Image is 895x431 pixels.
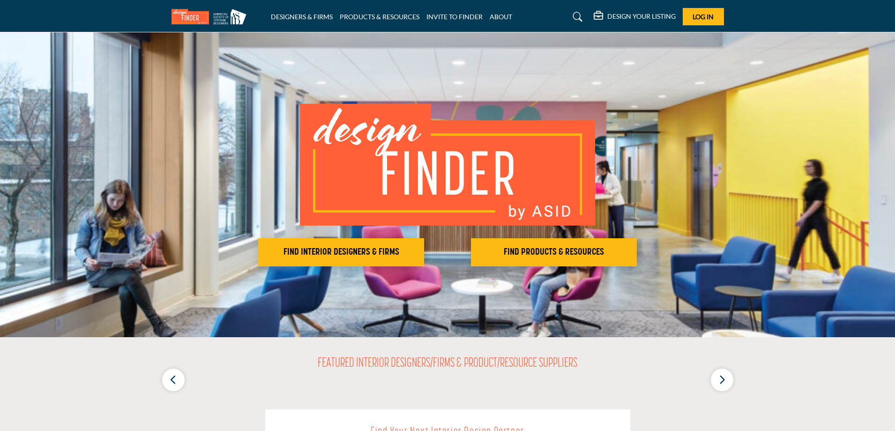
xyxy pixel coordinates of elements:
img: Site Logo [172,9,251,24]
img: image [300,104,595,226]
div: DESIGN YOUR LISTING [594,11,676,23]
a: ABOUT [490,13,512,21]
a: DESIGNERS & FIRMS [271,13,333,21]
button: FIND PRODUCTS & RESOURCES [471,238,637,266]
h2: FIND INTERIOR DESIGNERS & FIRMS [261,247,421,258]
a: INVITE TO FINDER [426,13,483,21]
h2: FIND PRODUCTS & RESOURCES [474,247,634,258]
button: FIND INTERIOR DESIGNERS & FIRMS [258,238,424,266]
button: Log In [683,8,724,25]
a: PRODUCTS & RESOURCES [340,13,419,21]
h5: DESIGN YOUR LISTING [607,12,676,21]
h2: FEATURED INTERIOR DESIGNERS/FIRMS & PRODUCT/RESOURCE SUPPLIERS [318,356,577,372]
a: Search [564,9,589,24]
span: Log In [693,13,714,21]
